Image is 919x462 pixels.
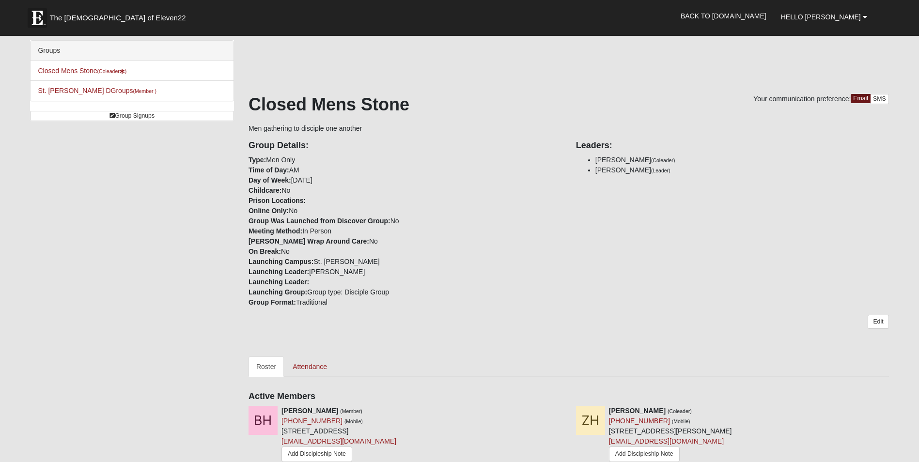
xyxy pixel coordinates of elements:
a: The [DEMOGRAPHIC_DATA] of Eleven22 [23,3,217,28]
a: [EMAIL_ADDRESS][DOMAIN_NAME] [281,437,396,445]
a: Back to [DOMAIN_NAME] [673,4,774,28]
a: Closed Mens Stone(Coleader) [38,67,126,75]
strong: [PERSON_NAME] Wrap Around Care: [249,237,369,245]
div: Men Only AM [DATE] No No No In Person No No St. [PERSON_NAME] [PERSON_NAME] Group type: Disciple ... [241,134,569,308]
a: Edit [868,315,888,329]
h4: Active Members [249,391,889,402]
h4: Leaders: [576,140,889,151]
a: [PHONE_NUMBER] [281,417,343,425]
a: Email [851,94,871,103]
strong: Group Was Launched from Discover Group: [249,217,390,225]
span: The [DEMOGRAPHIC_DATA] of Eleven22 [49,13,186,23]
div: Groups [31,41,234,61]
strong: Time of Day: [249,166,289,174]
img: Eleven22 logo [28,8,47,28]
small: (Mobile) [672,418,690,424]
small: (Member ) [133,88,156,94]
a: St. [PERSON_NAME] DGroups(Member ) [38,87,156,94]
li: [PERSON_NAME] [595,155,889,165]
h1: Closed Mens Stone [249,94,889,115]
span: Your communication preference: [753,95,851,103]
a: Roster [249,356,284,377]
small: (Coleader) [651,157,675,163]
h4: Group Details: [249,140,561,151]
a: [EMAIL_ADDRESS][DOMAIN_NAME] [609,437,724,445]
strong: [PERSON_NAME] [281,407,338,415]
small: (Member) [340,408,362,414]
strong: Online Only: [249,207,289,215]
small: (Leader) [651,168,670,173]
a: Hello [PERSON_NAME] [774,5,874,29]
strong: Meeting Method: [249,227,302,235]
strong: Launching Leader: [249,268,309,276]
small: (Coleader) [668,408,692,414]
strong: Prison Locations: [249,197,306,204]
strong: Launching Campus: [249,258,314,265]
strong: Type: [249,156,266,164]
strong: Day of Week: [249,176,291,184]
a: Group Signups [30,111,234,121]
a: Attendance [285,356,335,377]
a: [PHONE_NUMBER] [609,417,670,425]
strong: Launching Leader: [249,278,309,286]
strong: On Break: [249,247,281,255]
strong: [PERSON_NAME] [609,407,666,415]
strong: Launching Group: [249,288,307,296]
a: SMS [870,94,889,104]
small: (Mobile) [344,418,363,424]
li: [PERSON_NAME] [595,165,889,175]
span: Hello [PERSON_NAME] [781,13,861,21]
small: (Coleader ) [97,68,127,74]
strong: Childcare: [249,186,281,194]
strong: Group Format: [249,298,296,306]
